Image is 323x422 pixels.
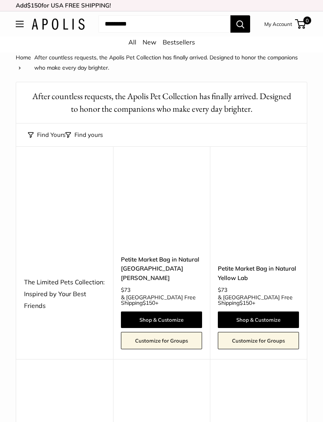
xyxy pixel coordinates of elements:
[16,52,307,73] nav: Breadcrumb
[24,276,105,312] div: The Limited Pets Collection: Inspired by Your Best Friends
[218,332,299,349] a: Customize for Groups
[230,15,250,33] button: Search
[121,295,202,306] span: & [GEOGRAPHIC_DATA] Free Shipping +
[218,295,299,306] span: & [GEOGRAPHIC_DATA] Free Shipping +
[143,38,156,46] a: New
[121,332,202,349] a: Customize for Groups
[34,54,298,71] span: After countless requests, the Apolis Pet Collection has finally arrived. Designed to honor the co...
[163,38,195,46] a: Bestsellers
[128,38,136,46] a: All
[218,311,299,328] a: Shop & Customize
[303,17,311,24] span: 0
[16,21,24,27] button: Open menu
[32,18,85,30] img: Apolis
[28,90,295,115] h1: After countless requests, the Apolis Pet Collection has finally arrived. Designed to honor the co...
[239,299,252,306] span: $150
[218,166,299,247] a: Petite Market Bag in Natural Yellow LabPetite Market Bag in Natural Yellow Lab
[121,286,130,293] span: $73
[143,299,155,306] span: $150
[27,2,41,9] span: $150
[264,19,292,29] a: My Account
[218,286,227,293] span: $73
[16,54,31,61] a: Home
[218,264,299,282] a: Petite Market Bag in Natural Yellow Lab
[98,15,230,33] input: Search...
[121,166,202,247] a: Petite Market Bag in Natural St. BernardPetite Market Bag in Natural St. Bernard
[121,311,202,328] a: Shop & Customize
[296,19,306,29] a: 0
[28,129,65,140] button: Find Yours
[121,255,202,282] a: Petite Market Bag in Natural [GEOGRAPHIC_DATA][PERSON_NAME]
[65,129,103,140] button: Filter collection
